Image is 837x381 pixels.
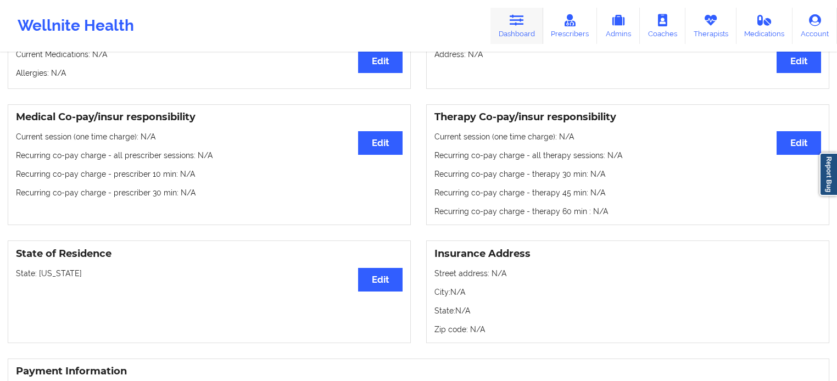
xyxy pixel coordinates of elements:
h3: Insurance Address [434,248,821,260]
a: Therapists [685,8,736,44]
p: Recurring co-pay charge - therapy 60 min : N/A [434,206,821,217]
h3: Medical Co-pay/insur responsibility [16,111,403,124]
p: Current Medications: N/A [16,49,403,60]
p: Recurring co-pay charge - all therapy sessions : N/A [434,150,821,161]
a: Dashboard [490,8,543,44]
p: Current session (one time charge): N/A [16,131,403,142]
p: State: [US_STATE] [16,268,403,279]
a: Report Bug [819,153,837,196]
button: Edit [777,49,821,72]
button: Edit [358,131,403,155]
button: Edit [358,49,403,72]
p: Current session (one time charge): N/A [434,131,821,142]
p: Recurring co-pay charge - prescriber 30 min : N/A [16,187,403,198]
p: State: N/A [434,305,821,316]
a: Coaches [640,8,685,44]
a: Prescribers [543,8,598,44]
p: City: N/A [434,287,821,298]
a: Admins [597,8,640,44]
button: Edit [358,268,403,292]
h3: Payment Information [16,365,821,378]
p: Recurring co-pay charge - all prescriber sessions : N/A [16,150,403,161]
p: Recurring co-pay charge - prescriber 10 min : N/A [16,169,403,180]
p: Street address: N/A [434,268,821,279]
p: Zip code: N/A [434,324,821,335]
h3: State of Residence [16,248,403,260]
h3: Therapy Co-pay/insur responsibility [434,111,821,124]
p: Recurring co-pay charge - therapy 30 min : N/A [434,169,821,180]
button: Edit [777,131,821,155]
a: Medications [736,8,793,44]
a: Account [793,8,837,44]
p: Address: N/A [434,49,821,60]
p: Allergies: N/A [16,68,403,79]
p: Recurring co-pay charge - therapy 45 min : N/A [434,187,821,198]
